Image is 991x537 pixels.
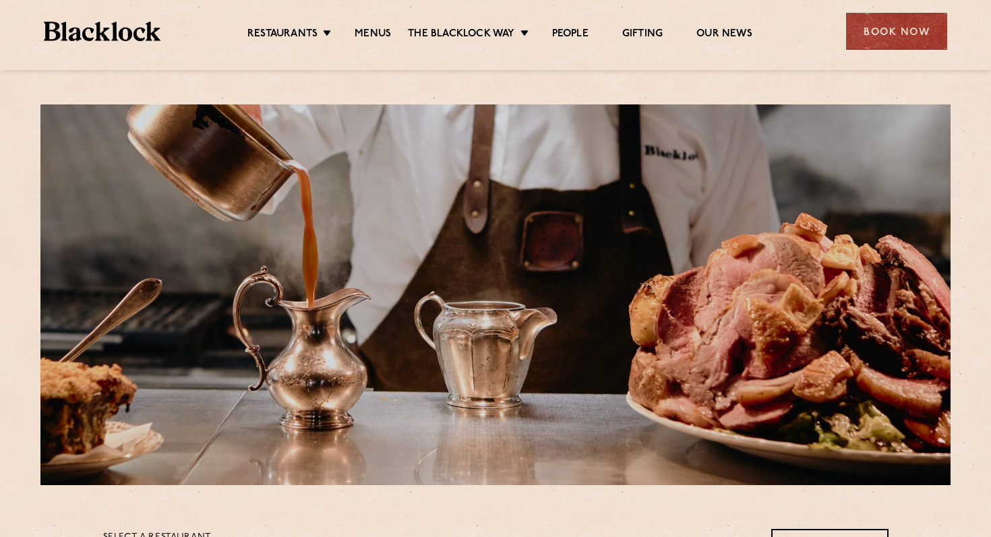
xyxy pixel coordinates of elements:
img: BL_Textured_Logo-footer-cropped.svg [44,22,160,41]
a: Our News [696,28,752,42]
a: Gifting [622,28,663,42]
a: Restaurants [247,28,318,42]
a: The Blacklock Way [408,28,514,42]
div: Book Now [846,13,947,50]
a: Menus [355,28,391,42]
a: People [552,28,589,42]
